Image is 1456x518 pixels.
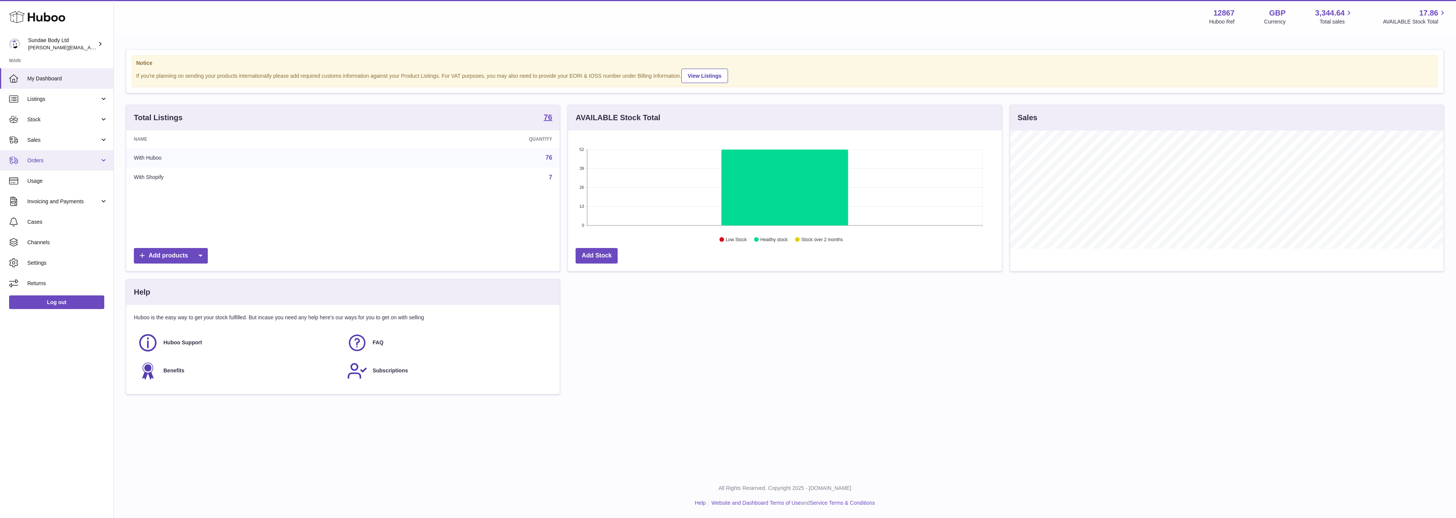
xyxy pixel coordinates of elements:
[120,485,1450,492] p: All Rights Reserved. Copyright 2025 - [DOMAIN_NAME]
[126,168,360,187] td: With Shopify
[549,174,552,181] a: 7
[360,130,560,148] th: Quantity
[126,148,360,168] td: With Huboo
[136,60,1434,67] strong: Notice
[1269,8,1285,18] strong: GBP
[27,198,100,205] span: Invoicing and Payments
[1319,18,1353,25] span: Total sales
[27,259,108,267] span: Settings
[580,166,584,171] text: 39
[163,339,202,346] span: Huboo Support
[544,113,552,121] strong: 76
[802,237,843,242] text: Stock over 2 months
[582,223,584,228] text: 0
[1018,113,1037,123] h3: Sales
[347,333,549,353] a: FAQ
[27,116,100,123] span: Stock
[134,287,150,297] h3: Help
[1264,18,1286,25] div: Currency
[1315,8,1354,25] a: 3,344.64 Total sales
[761,237,788,242] text: Healthy stock
[1383,8,1447,25] a: 17.86 AVAILABLE Stock Total
[138,333,339,353] a: Huboo Support
[373,367,408,374] span: Subscriptions
[576,248,618,264] a: Add Stock
[695,500,706,506] a: Help
[27,280,108,287] span: Returns
[134,248,208,264] a: Add products
[373,339,384,346] span: FAQ
[134,113,183,123] h3: Total Listings
[1213,8,1235,18] strong: 12867
[126,130,360,148] th: Name
[810,500,875,506] a: Service Terms & Conditions
[726,237,747,242] text: Low Stock
[28,44,152,50] span: [PERSON_NAME][EMAIL_ADDRESS][DOMAIN_NAME]
[580,185,584,190] text: 26
[27,239,108,246] span: Channels
[9,38,20,50] img: dianne@sundaebody.com
[544,113,552,122] a: 76
[709,499,875,507] li: and
[27,157,100,164] span: Orders
[134,314,552,321] p: Huboo is the easy way to get your stock fulfilled. But incase you need any help here's our ways f...
[136,67,1434,83] div: If you're planning on sending your products internationally please add required customs informati...
[27,177,108,185] span: Usage
[9,295,104,309] a: Log out
[347,361,549,381] a: Subscriptions
[681,69,728,83] a: View Listings
[1315,8,1345,18] span: 3,344.64
[27,96,100,103] span: Listings
[576,113,660,123] h3: AVAILABLE Stock Total
[1383,18,1447,25] span: AVAILABLE Stock Total
[28,37,96,51] div: Sundae Body Ltd
[27,137,100,144] span: Sales
[1419,8,1438,18] span: 17.86
[27,75,108,82] span: My Dashboard
[580,147,584,152] text: 52
[27,218,108,226] span: Cases
[163,367,184,374] span: Benefits
[580,204,584,209] text: 13
[1209,18,1235,25] div: Huboo Ref
[546,154,552,161] a: 76
[711,500,801,506] a: Website and Dashboard Terms of Use
[138,361,339,381] a: Benefits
